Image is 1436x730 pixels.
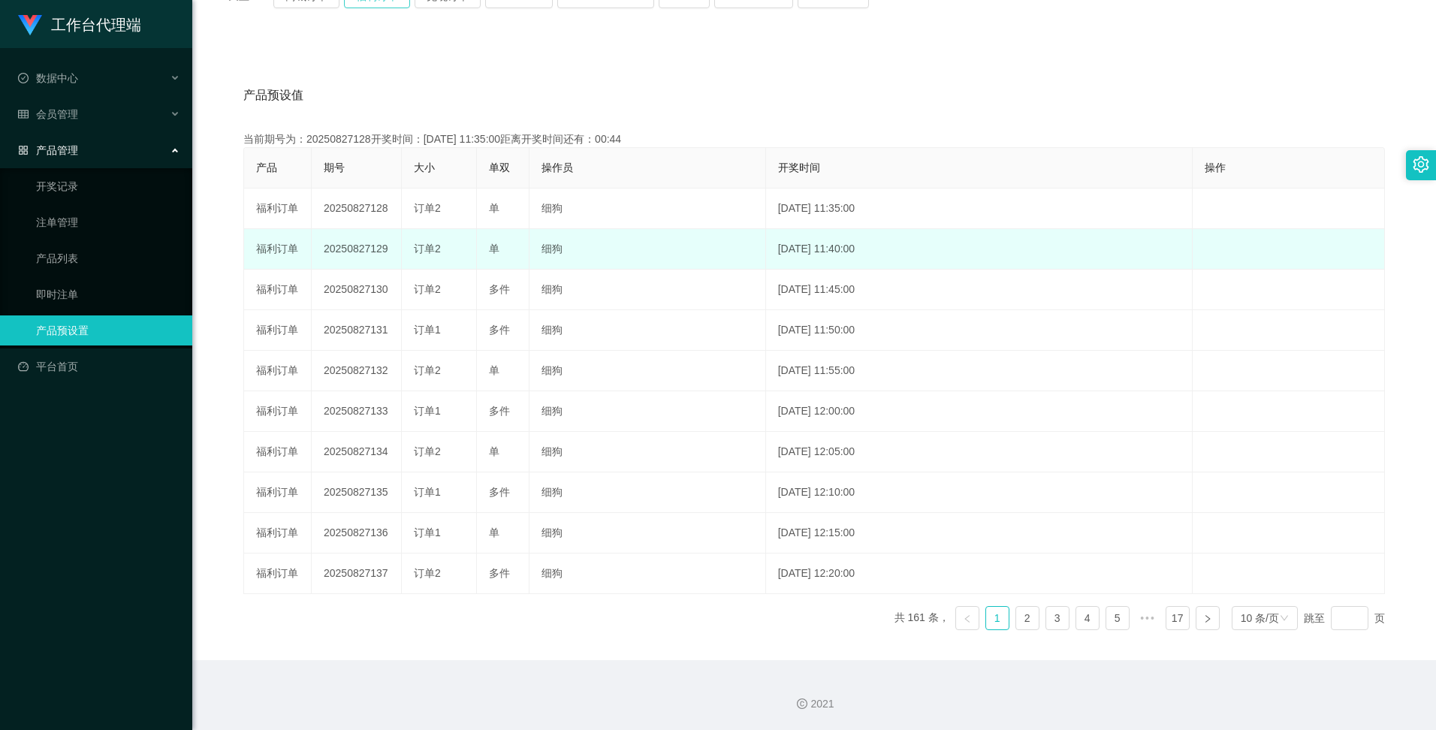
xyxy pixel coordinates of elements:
span: 多件 [489,283,510,295]
td: 福利订单 [244,432,312,472]
span: 订单1 [414,405,441,417]
li: 2 [1015,606,1039,630]
i: 图标: down [1280,614,1289,624]
td: [DATE] 12:15:00 [766,513,1193,554]
a: 3 [1046,607,1069,629]
td: 细狗 [529,554,766,594]
span: 多件 [489,405,510,417]
td: 细狗 [529,310,766,351]
td: 福利订单 [244,189,312,229]
td: [DATE] 12:05:00 [766,432,1193,472]
td: 福利订单 [244,513,312,554]
i: 图标: appstore-o [18,145,29,155]
td: 细狗 [529,270,766,310]
div: 当前期号为：20250827128开奖时间：[DATE] 11:35:00距离开奖时间还有：00:44 [243,131,1385,147]
span: 多件 [489,324,510,336]
span: 订单1 [414,526,441,538]
td: 福利订单 [244,554,312,594]
td: 20250827128 [312,189,402,229]
span: 会员管理 [18,108,78,120]
td: 福利订单 [244,270,312,310]
span: 订单2 [414,283,441,295]
td: [DATE] 11:50:00 [766,310,1193,351]
span: 期号 [324,161,345,173]
span: 单 [489,364,499,376]
td: 福利订单 [244,351,312,391]
span: 单 [489,243,499,255]
i: 图标: table [18,109,29,119]
i: 图标: left [963,614,972,623]
span: 订单2 [414,445,441,457]
li: 向后 5 页 [1136,606,1160,630]
a: 产品列表 [36,243,180,273]
span: 订单1 [414,324,441,336]
span: 产品 [256,161,277,173]
i: 图标: setting [1413,156,1429,173]
i: 图标: copyright [797,698,807,709]
li: 5 [1106,606,1130,630]
td: [DATE] 12:20:00 [766,554,1193,594]
a: 5 [1106,607,1129,629]
span: 单 [489,445,499,457]
li: 17 [1166,606,1190,630]
span: 数据中心 [18,72,78,84]
i: 图标: check-circle-o [18,73,29,83]
span: ••• [1136,606,1160,630]
li: 上一页 [955,606,979,630]
span: 多件 [489,567,510,579]
td: [DATE] 11:55:00 [766,351,1193,391]
a: 2 [1016,607,1039,629]
span: 订单2 [414,364,441,376]
td: 细狗 [529,351,766,391]
td: 细狗 [529,432,766,472]
td: 福利订单 [244,310,312,351]
span: 产品预设值 [243,86,303,104]
a: 4 [1076,607,1099,629]
td: 20250827132 [312,351,402,391]
td: 细狗 [529,391,766,432]
td: 细狗 [529,229,766,270]
li: 1 [985,606,1009,630]
a: 产品预设置 [36,315,180,345]
td: 20250827133 [312,391,402,432]
td: 20250827131 [312,310,402,351]
li: 下一页 [1196,606,1220,630]
span: 产品管理 [18,144,78,156]
span: 订单2 [414,243,441,255]
li: 共 161 条， [894,606,949,630]
td: 20250827135 [312,472,402,513]
span: 订单2 [414,202,441,214]
td: 细狗 [529,189,766,229]
h1: 工作台代理端 [51,1,141,49]
span: 多件 [489,486,510,498]
a: 开奖记录 [36,171,180,201]
td: [DATE] 11:40:00 [766,229,1193,270]
div: 10 条/页 [1241,607,1279,629]
span: 单双 [489,161,510,173]
img: logo.9652507e.png [18,15,42,36]
span: 单 [489,202,499,214]
li: 3 [1045,606,1069,630]
td: 细狗 [529,513,766,554]
td: [DATE] 11:35:00 [766,189,1193,229]
a: 工作台代理端 [18,18,141,30]
span: 大小 [414,161,435,173]
a: 17 [1166,607,1189,629]
td: 福利订单 [244,229,312,270]
div: 2021 [204,696,1424,712]
span: 操作员 [542,161,573,173]
td: [DATE] 12:00:00 [766,391,1193,432]
td: 福利订单 [244,472,312,513]
td: [DATE] 11:45:00 [766,270,1193,310]
td: 福利订单 [244,391,312,432]
td: 20250827129 [312,229,402,270]
td: 细狗 [529,472,766,513]
i: 图标: right [1203,614,1212,623]
div: 跳至 页 [1304,606,1385,630]
span: 开奖时间 [778,161,820,173]
span: 订单2 [414,567,441,579]
span: 单 [489,526,499,538]
td: 20250827136 [312,513,402,554]
a: 即时注单 [36,279,180,309]
li: 4 [1075,606,1100,630]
